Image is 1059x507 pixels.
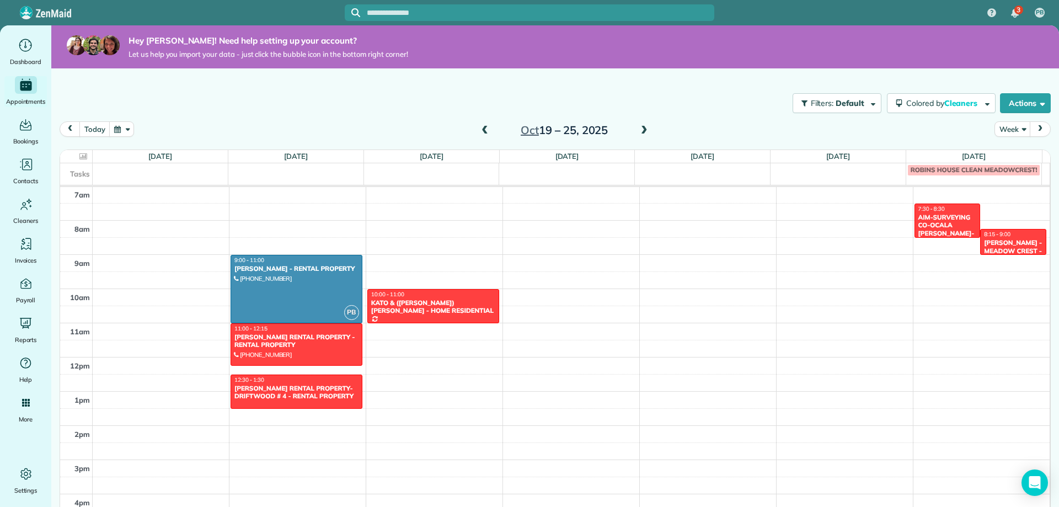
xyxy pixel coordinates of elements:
img: michelle-19f622bdf1676172e81f8f8fba1fb50e276960ebfe0243fe18214015130c80e4.jpg [100,35,120,55]
div: AIM-SURVEYING CO-OCALA [PERSON_NAME]-MGR - AIM [918,214,977,246]
span: ROBINS HOUSE CLEAN MEADOWCREST! [911,166,1037,174]
span: 8:15 - 9:00 [984,231,1010,238]
span: 2pm [74,430,90,439]
a: [DATE] [420,152,443,161]
span: 9:00 - 11:00 [234,257,264,264]
h2: 19 – 25, 2025 [495,124,633,136]
span: 10am [70,293,90,302]
svg: Focus search [351,8,360,17]
span: 3pm [74,464,90,473]
span: 8am [74,225,90,233]
button: Week [994,121,1030,136]
span: 7am [74,190,90,199]
a: Settings [4,465,47,496]
div: [PERSON_NAME] RENTAL PROPERTY - RENTAL PROPERTY [234,333,359,349]
a: Invoices [4,235,47,266]
span: 10:00 - 11:00 [371,291,404,298]
span: Filters: [811,98,834,108]
span: 12pm [70,361,90,370]
button: prev [60,121,81,136]
span: Cleaners [944,98,980,108]
span: Let us help you import your data - just click the bubble icon in the bottom right corner! [129,50,408,59]
div: Open Intercom Messenger [1021,469,1048,496]
div: 3 unread notifications [1003,1,1026,25]
a: Reports [4,314,47,345]
span: 11am [70,327,90,336]
a: [DATE] [555,152,579,161]
span: 9am [74,259,90,268]
div: [PERSON_NAME] RENTAL PROPERTY-DRIFTWOOD # 4 - RENTAL PROPERTY [234,385,359,401]
span: 1pm [74,396,90,404]
a: [DATE] [148,152,172,161]
span: Bookings [13,136,39,147]
button: next [1030,121,1051,136]
a: Payroll [4,275,47,306]
div: [PERSON_NAME] - RENTAL PROPERTY [234,265,359,273]
a: Bookings [4,116,47,147]
span: Help [19,374,33,385]
span: Payroll [16,295,36,306]
a: Contacts [4,156,47,186]
div: KATO & ([PERSON_NAME])[PERSON_NAME] - HOME RESIDENTIAL [371,299,496,315]
span: Reports [15,334,37,345]
span: Default [836,98,865,108]
img: maria-72a9807cf96188c08ef61303f053569d2e2a8a1cde33d635c8a3ac13582a053d.jpg [67,35,87,55]
span: PB [1036,8,1044,17]
span: 7:30 - 8:30 [918,205,945,212]
a: [DATE] [962,152,986,161]
button: Focus search [345,8,360,17]
span: Cleaners [13,215,38,226]
span: 12:30 - 1:30 [234,376,264,383]
a: Appointments [4,76,47,107]
button: Actions [1000,93,1051,113]
span: Settings [14,485,38,496]
button: Filters: Default [793,93,881,113]
strong: Hey [PERSON_NAME]! Need help setting up your account? [129,35,408,46]
div: [PERSON_NAME] -MEADOW CREST - HOME-MONTHLY [983,239,1043,263]
span: 4pm [74,498,90,507]
span: Invoices [15,255,37,266]
span: More [19,414,33,425]
a: [DATE] [826,152,850,161]
button: today [79,121,110,136]
a: Help [4,354,47,385]
span: PB [344,305,359,320]
span: Dashboard [10,56,41,67]
span: 3 [1017,6,1020,14]
span: Oct [521,123,539,137]
a: Cleaners [4,195,47,226]
span: 11:00 - 12:15 [234,325,268,332]
span: Contacts [13,175,38,186]
a: [DATE] [691,152,714,161]
img: jorge-587dff0eeaa6aab1f244e6dc62b8924c3b6ad411094392a53c71c6c4a576187d.jpg [83,35,103,55]
span: Colored by [906,98,981,108]
button: Colored byCleaners [887,93,996,113]
a: Filters: Default [787,93,881,113]
span: Appointments [6,96,46,107]
a: [DATE] [284,152,308,161]
a: Dashboard [4,36,47,67]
